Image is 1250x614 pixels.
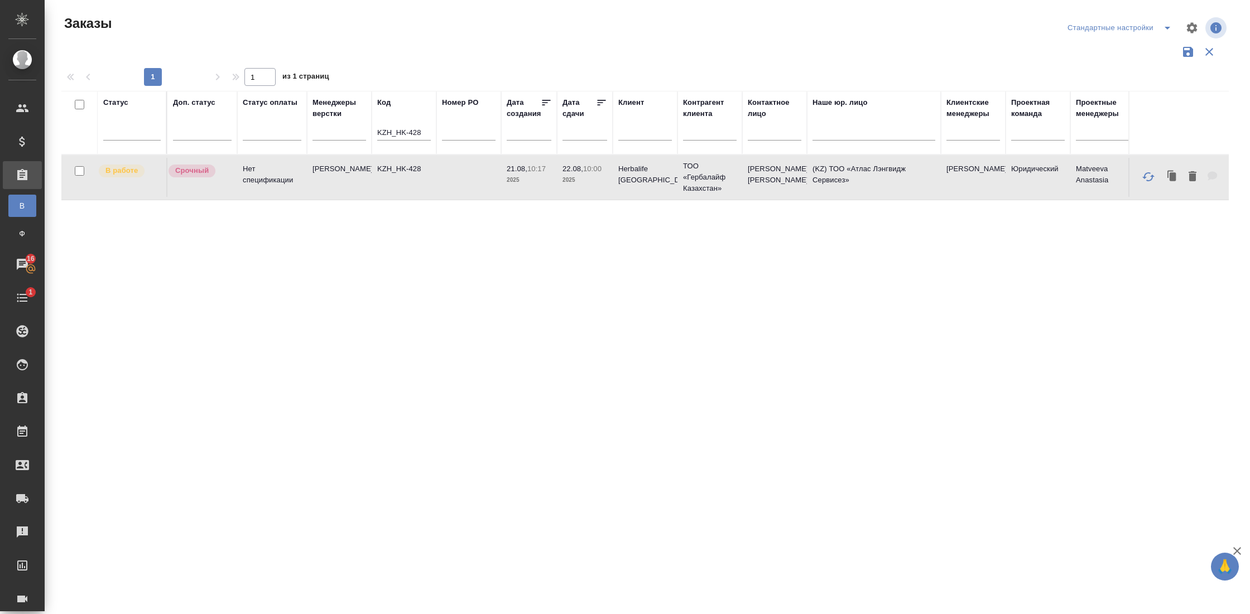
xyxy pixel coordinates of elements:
[98,163,161,178] div: Выставляет ПМ после принятия заказа от КМа
[1162,166,1183,188] button: Клонировать
[167,163,232,178] div: Выставляется автоматически, если на указанный объем услуг необходимо больше времени в стандартном...
[683,161,737,194] p: ТОО «Гербалайф Казахстан»
[1179,14,1205,41] span: Настроить таблицу
[103,97,128,108] div: Статус
[312,163,366,175] p: [PERSON_NAME]
[312,97,366,119] div: Менеджеры верстки
[1183,166,1202,188] button: Удалить
[507,97,541,119] div: Дата создания
[442,97,478,108] div: Номер PO
[3,284,42,312] a: 1
[1211,553,1239,581] button: 🙏
[243,97,297,108] div: Статус оплаты
[618,163,672,186] p: Herbalife [GEOGRAPHIC_DATA]
[173,97,215,108] div: Доп. статус
[1006,158,1070,197] td: Юридический
[1070,158,1135,197] td: Matveeva Anastasia
[812,97,868,108] div: Наше юр. лицо
[527,165,546,173] p: 10:17
[1076,97,1129,119] div: Проектные менеджеры
[8,223,36,245] a: Ф
[1135,163,1162,190] button: Обновить
[237,158,307,197] td: Нет спецификации
[8,195,36,217] a: В
[583,165,602,173] p: 10:00
[105,165,138,176] p: В работе
[1065,19,1179,37] div: split button
[507,175,551,186] p: 2025
[22,287,39,298] span: 1
[946,97,1000,119] div: Клиентские менеджеры
[507,165,527,173] p: 21.08,
[282,70,329,86] span: из 1 страниц
[14,200,31,211] span: В
[807,158,941,197] td: (KZ) ТОО «Атлас Лэнгвидж Сервисез»
[683,97,737,119] div: Контрагент клиента
[377,97,391,108] div: Код
[14,228,31,239] span: Ф
[20,253,41,264] span: 16
[1177,41,1199,62] button: Сохранить фильтры
[1011,97,1065,119] div: Проектная команда
[1205,17,1229,38] span: Посмотреть информацию
[742,158,807,197] td: [PERSON_NAME] [PERSON_NAME]
[562,175,607,186] p: 2025
[562,97,596,119] div: Дата сдачи
[175,165,209,176] p: Срочный
[941,158,1006,197] td: [PERSON_NAME]
[562,165,583,173] p: 22.08,
[618,97,644,108] div: Клиент
[1215,555,1234,578] span: 🙏
[748,97,801,119] div: Контактное лицо
[61,14,112,32] span: Заказы
[377,163,431,175] p: KZH_HK-428
[3,250,42,278] a: 16
[1199,41,1220,62] button: Сбросить фильтры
